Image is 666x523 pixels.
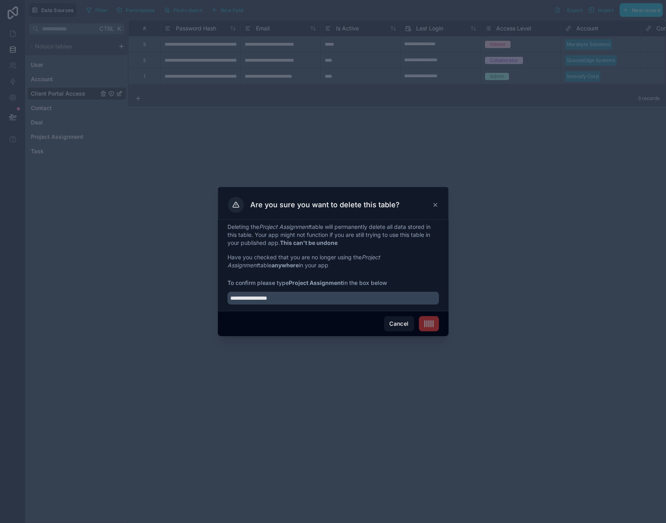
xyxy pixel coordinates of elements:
strong: anywhere [272,262,299,269]
h3: Are you sure you want to delete this table? [250,200,400,210]
span: To confirm please type in the box below [227,279,439,287]
strong: This can't be undone [280,239,338,246]
p: Deleting the table will permanently delete all data stored in this table. Your app might not func... [227,223,439,247]
button: Cancel [384,316,414,331]
strong: Project Assignment [289,279,343,286]
em: Project Assignment [259,223,310,230]
p: Have you checked that you are no longer using the table in your app [227,253,439,269]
